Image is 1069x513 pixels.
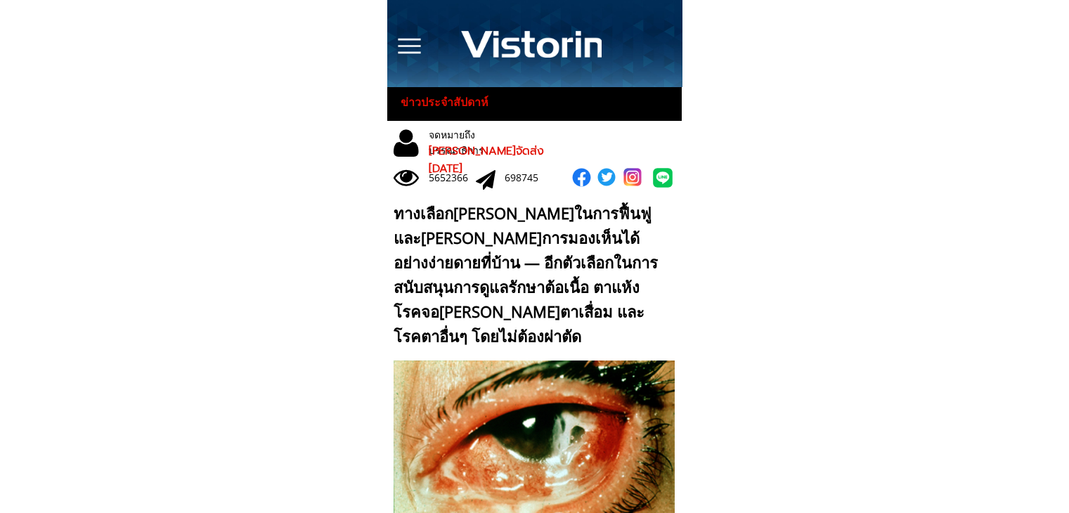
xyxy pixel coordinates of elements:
div: ทางเลือก[PERSON_NAME]ในการฟื้นฟูและ[PERSON_NAME]การมองเห็นได้อย่างง่ายดายที่บ้าน — อีกตัวเลือกในก... [394,201,668,349]
h3: ข่าวประจำสัปดาห์ [401,93,501,112]
div: จดหมายถึงบรรณาธิการ [429,127,530,159]
span: [PERSON_NAME]จัดส่ง [DATE] [429,143,544,178]
div: 5652366 [429,170,476,186]
div: 698745 [505,170,552,186]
